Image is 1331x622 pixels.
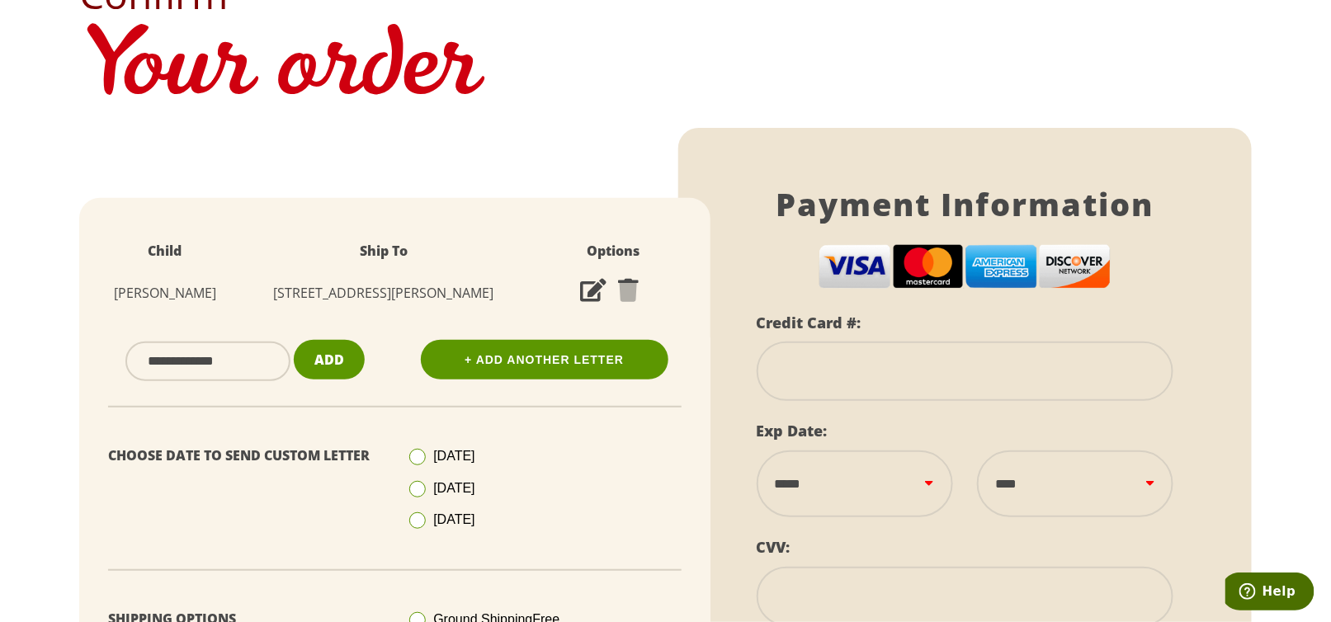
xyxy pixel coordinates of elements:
[79,14,1253,128] h1: Your order
[757,421,828,441] label: Exp Date:
[96,231,234,271] th: Child
[234,231,533,271] th: Ship To
[108,444,383,468] p: Choose Date To Send Custom Letter
[757,537,791,557] label: CVV:
[433,512,474,526] span: [DATE]
[433,481,474,495] span: [DATE]
[421,340,668,379] a: + Add Another Letter
[819,244,1111,290] img: cc-logos.png
[757,186,1174,224] h1: Payment Information
[96,271,234,315] td: [PERSON_NAME]
[433,449,474,463] span: [DATE]
[234,271,533,315] td: [STREET_ADDRESS][PERSON_NAME]
[533,231,694,271] th: Options
[294,340,365,380] button: Add
[1225,573,1314,614] iframe: Opens a widget where you can find more information
[757,313,861,332] label: Credit Card #:
[314,351,344,369] span: Add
